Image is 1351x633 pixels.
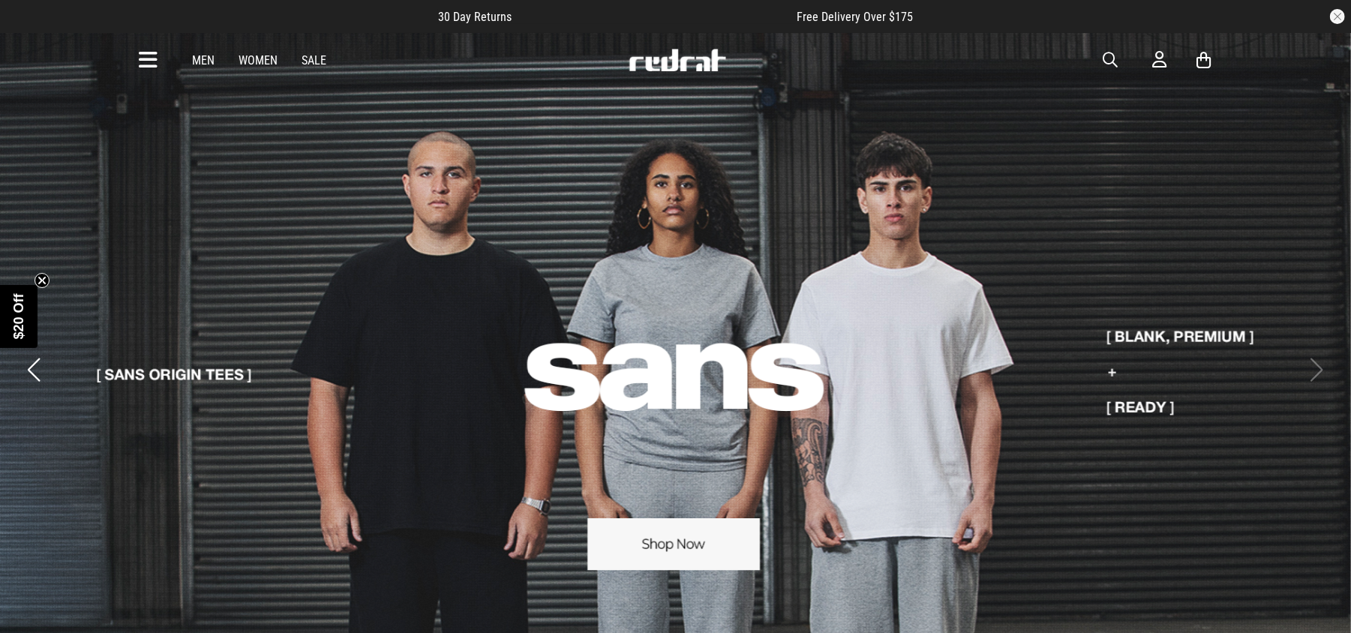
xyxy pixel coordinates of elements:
button: Close teaser [35,273,50,288]
button: Next slide [1307,353,1327,386]
a: Men [193,53,215,67]
span: $20 Off [11,293,26,339]
iframe: Customer reviews powered by Trustpilot [542,9,767,24]
button: Previous slide [24,353,44,386]
a: Women [239,53,278,67]
span: 30 Day Returns [438,10,512,24]
img: Redrat logo [628,49,727,71]
span: Free Delivery Over $175 [797,10,913,24]
a: Sale [302,53,327,67]
button: Open LiveChat chat widget [12,6,57,51]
